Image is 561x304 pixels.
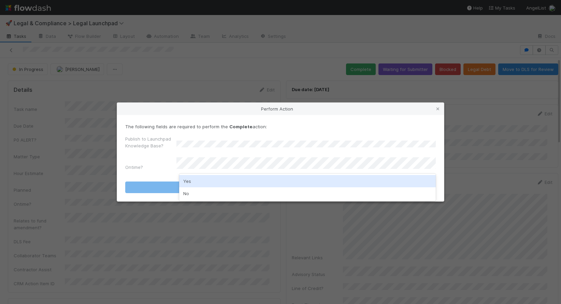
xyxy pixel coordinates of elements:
[125,123,436,130] p: The following fields are required to perform the action:
[125,135,176,149] label: Publish to Launchpad Knowledge Base?
[125,182,436,193] button: Complete
[179,175,436,187] div: Yes
[229,124,253,129] strong: Complete
[117,103,444,115] div: Perform Action
[179,187,436,200] div: No
[125,164,143,171] label: Ontime?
